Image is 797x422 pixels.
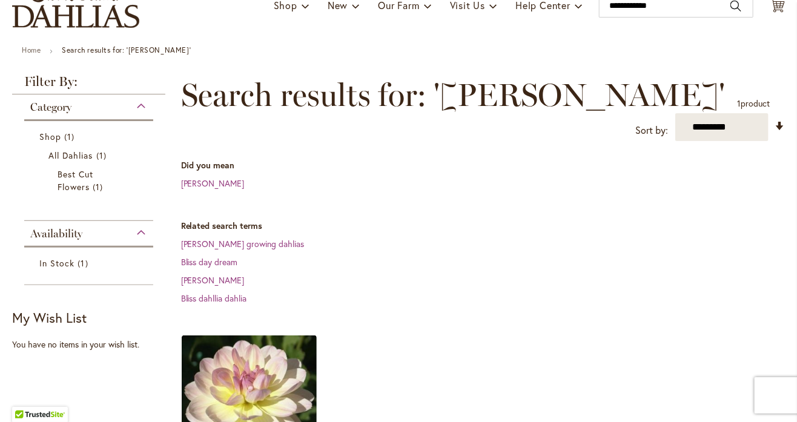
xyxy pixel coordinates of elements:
a: Bliss day dream [181,256,238,268]
a: [PERSON_NAME] [181,177,245,189]
iframe: Launch Accessibility Center [9,379,43,413]
span: Search results for: '[PERSON_NAME]' [181,77,726,113]
span: 1 [78,257,91,269]
strong: My Wish List [12,309,87,326]
span: Shop [39,131,61,142]
div: You have no items in your wish list. [12,338,173,351]
p: product [738,94,770,113]
span: 1 [96,149,110,162]
strong: Search results for: '[PERSON_NAME]' [62,45,191,54]
span: 1 [738,97,741,109]
label: Sort by: [635,119,668,142]
dt: Did you mean [181,159,785,171]
a: Best Cut Flowers [58,168,123,193]
span: Category [30,101,71,114]
a: In Stock 1 [39,257,141,269]
span: Best Cut Flowers [58,168,93,193]
span: Availability [30,227,82,240]
dt: Related search terms [181,220,785,232]
span: 1 [93,180,106,193]
a: Shop [39,130,141,143]
a: [PERSON_NAME] growing dahlias [181,238,305,249]
span: In Stock [39,257,74,269]
span: All Dahlias [48,150,93,161]
span: 1 [64,130,78,143]
a: [PERSON_NAME] [181,274,245,286]
a: Bliss dahllia dahlia [181,292,247,304]
a: All Dahlias [48,149,132,162]
strong: Filter By: [12,75,165,94]
a: Home [22,45,41,54]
